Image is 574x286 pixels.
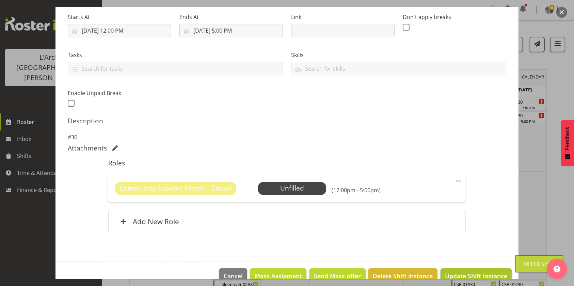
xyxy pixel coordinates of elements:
[133,217,179,226] h6: Add New Role
[291,13,395,21] label: Link
[291,51,506,59] label: Skills
[224,271,243,280] span: Cancel
[68,133,506,141] p: #30
[441,268,512,283] button: Update Shift Instance
[108,159,465,167] h5: Roles
[219,268,247,283] button: Cancel
[179,13,283,21] label: Ends At
[280,183,304,193] span: Unfilled
[524,260,555,268] div: Offer Sent
[373,271,433,280] span: Delete Shift Instance
[68,117,506,125] h5: Description
[255,271,302,280] span: Mass Assigment
[368,268,437,283] button: Delete Shift Instance
[561,120,574,166] button: Feedback - Show survey
[445,271,507,280] span: Update Shift Instance
[314,271,361,280] span: Send Mass offer
[564,127,571,150] span: Feedback
[68,51,283,59] label: Tasks
[68,144,107,152] h5: Attachments
[403,13,506,21] label: Don't apply breaks
[68,89,171,97] label: Enable Unpaid Break
[68,63,283,74] input: Search for tasks
[68,13,171,21] label: Starts At
[68,24,171,37] input: Click to select...
[332,187,381,194] h6: (12:00pm - 5:00pm)
[309,268,365,283] button: Send Mass offer
[119,183,232,193] span: Community Support Person - Casual
[179,24,283,37] input: Click to select...
[250,268,306,283] button: Mass Assigment
[554,266,560,272] img: help-xxl-2.png
[291,63,506,74] input: Search for skills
